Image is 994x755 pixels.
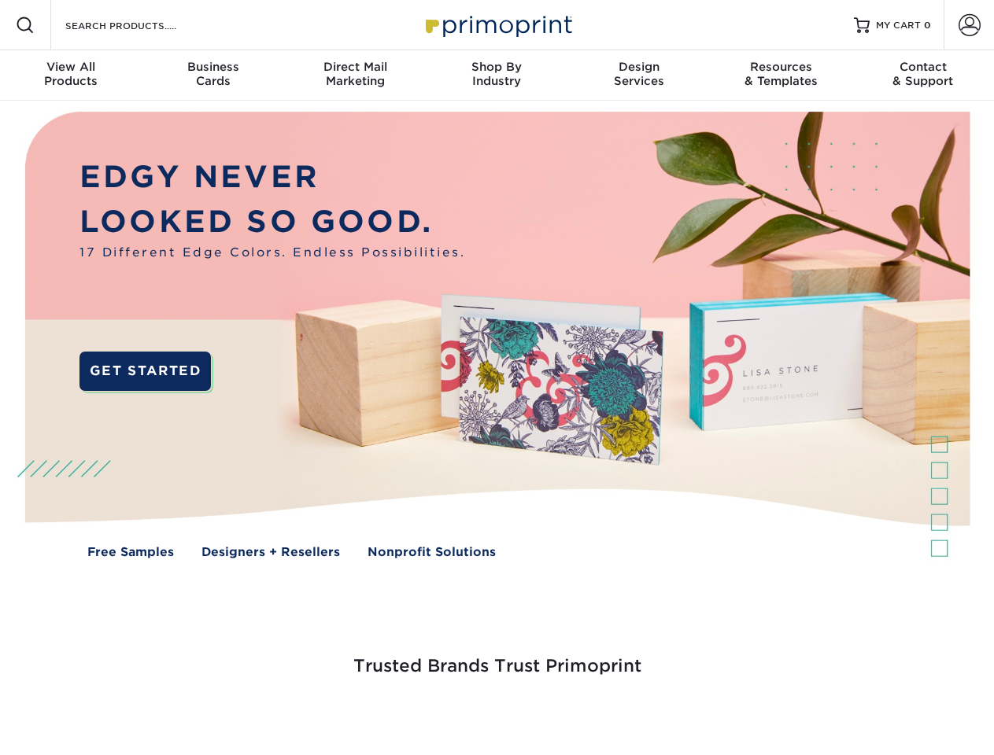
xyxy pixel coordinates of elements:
div: Services [568,60,710,88]
img: Smoothie King [114,717,115,718]
a: GET STARTED [79,352,211,391]
div: Cards [142,60,283,88]
span: MY CART [876,19,921,32]
img: Amazon [700,717,701,718]
div: Industry [426,60,567,88]
span: Direct Mail [284,60,426,74]
input: SEARCH PRODUCTS..... [64,16,217,35]
h3: Trusted Brands Trust Primoprint [37,618,958,695]
div: & Support [852,60,994,88]
span: Business [142,60,283,74]
a: Nonprofit Solutions [368,543,496,562]
span: Design [568,60,710,74]
span: Resources [710,60,852,74]
span: 17 Different Edge Colors. Endless Possibilities. [79,244,465,262]
a: Designers + Resellers [201,543,340,562]
a: BusinessCards [142,50,283,101]
img: Freeform [236,717,237,718]
div: Marketing [284,60,426,88]
img: Primoprint [419,8,576,42]
span: Shop By [426,60,567,74]
p: LOOKED SO GOOD. [79,200,465,245]
a: DesignServices [568,50,710,101]
a: Resources& Templates [710,50,852,101]
div: & Templates [710,60,852,88]
span: Contact [852,60,994,74]
a: Direct MailMarketing [284,50,426,101]
p: EDGY NEVER [79,155,465,200]
span: 0 [924,20,931,31]
img: Google [401,717,402,718]
a: Shop ByIndustry [426,50,567,101]
a: Contact& Support [852,50,994,101]
a: Free Samples [87,543,174,562]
